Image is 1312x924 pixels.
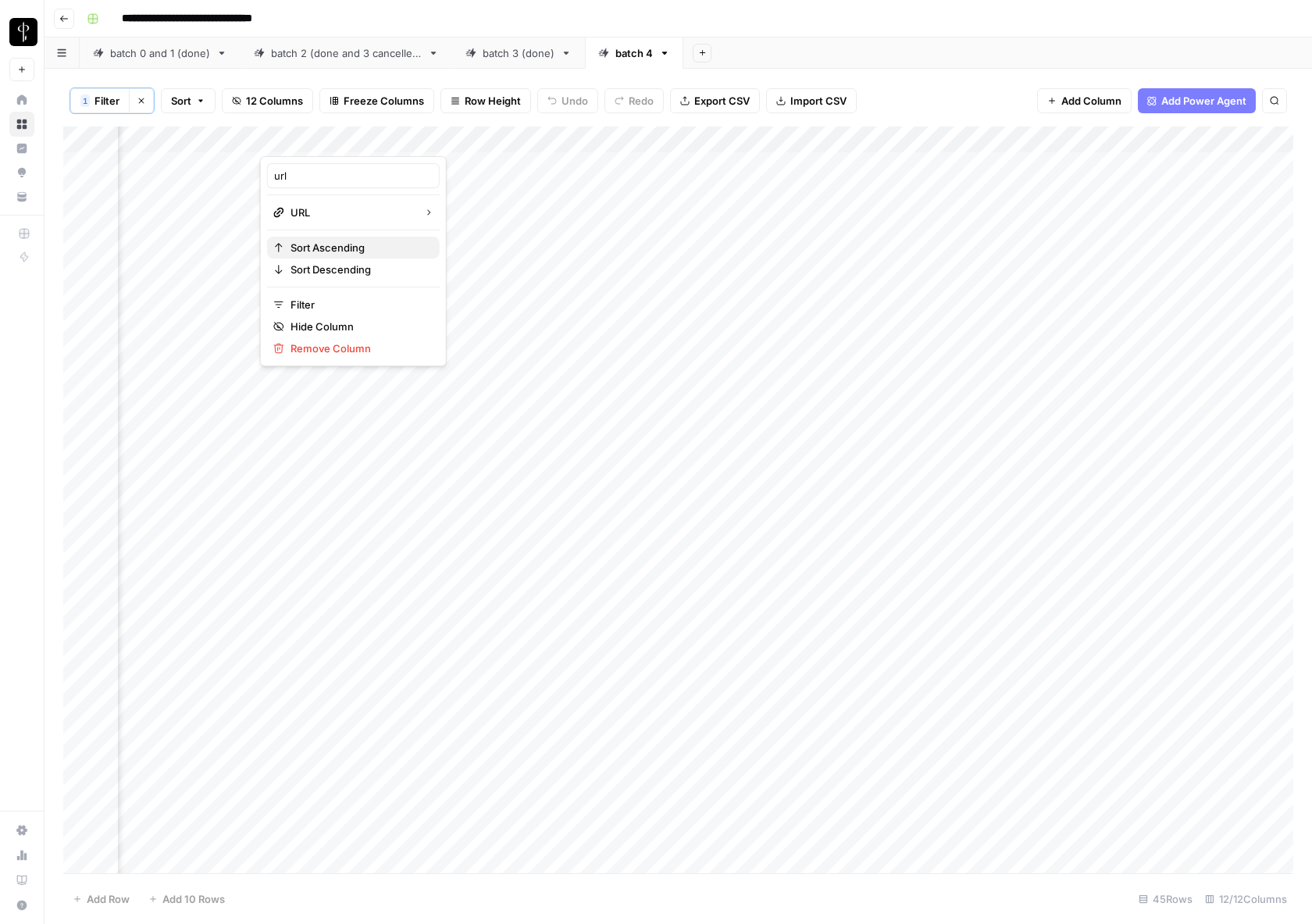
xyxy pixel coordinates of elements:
button: Export CSV [670,88,760,113]
div: batch 0 and 1 (done) [110,45,210,61]
button: Add Power Agent [1138,88,1256,113]
button: Redo [604,88,664,113]
button: Undo [537,88,598,113]
button: Help + Support [9,893,34,918]
button: Add Column [1037,88,1132,113]
button: Row Height [440,88,531,113]
button: Freeze Columns [319,88,434,113]
span: Sort Descending [291,262,427,277]
span: Sort Ascending [291,240,427,255]
a: Home [9,87,34,112]
button: 12 Columns [222,88,313,113]
span: Add Power Agent [1161,93,1246,109]
span: Add Row [87,891,130,907]
a: batch 3 (done) [452,37,585,69]
span: Freeze Columns [344,93,424,109]
div: batch 3 (done) [483,45,554,61]
button: Workspace: LP Production Workloads [9,12,34,52]
span: Add 10 Rows [162,891,225,907]
span: Import CSV [790,93,847,109]
a: Opportunities [9,160,34,185]
div: batch 4 [615,45,653,61]
div: 1 [80,95,90,107]
span: 12 Columns [246,93,303,109]
span: URL [291,205,412,220]
button: Import CSV [766,88,857,113]
div: batch 2 (done and 3 cancelled) [271,45,422,61]
span: Export CSV [694,93,750,109]
button: Add Row [63,887,139,912]
span: Redo [629,93,654,109]
button: Sort [161,88,216,113]
span: Undo [562,93,588,109]
a: Usage [9,843,34,868]
a: Learning Hub [9,868,34,893]
div: 45 Rows [1132,887,1199,912]
a: Insights [9,136,34,161]
span: 1 [83,95,87,107]
span: Row Height [465,93,521,109]
a: batch 4 [585,37,683,69]
span: Add Column [1061,93,1121,109]
span: Hide Column [291,319,427,334]
a: batch 0 and 1 (done) [80,37,241,69]
a: batch 2 (done and 3 cancelled) [241,37,452,69]
a: Your Data [9,184,34,209]
button: 1Filter [70,88,129,113]
a: Browse [9,112,34,137]
img: LP Production Workloads Logo [9,18,37,46]
span: Filter [291,297,427,312]
div: 12/12 Columns [1199,887,1293,912]
span: Filter [94,93,119,109]
button: Add 10 Rows [139,887,234,912]
span: Remove Column [291,341,427,356]
span: Sort [171,93,191,109]
a: Settings [9,818,34,843]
